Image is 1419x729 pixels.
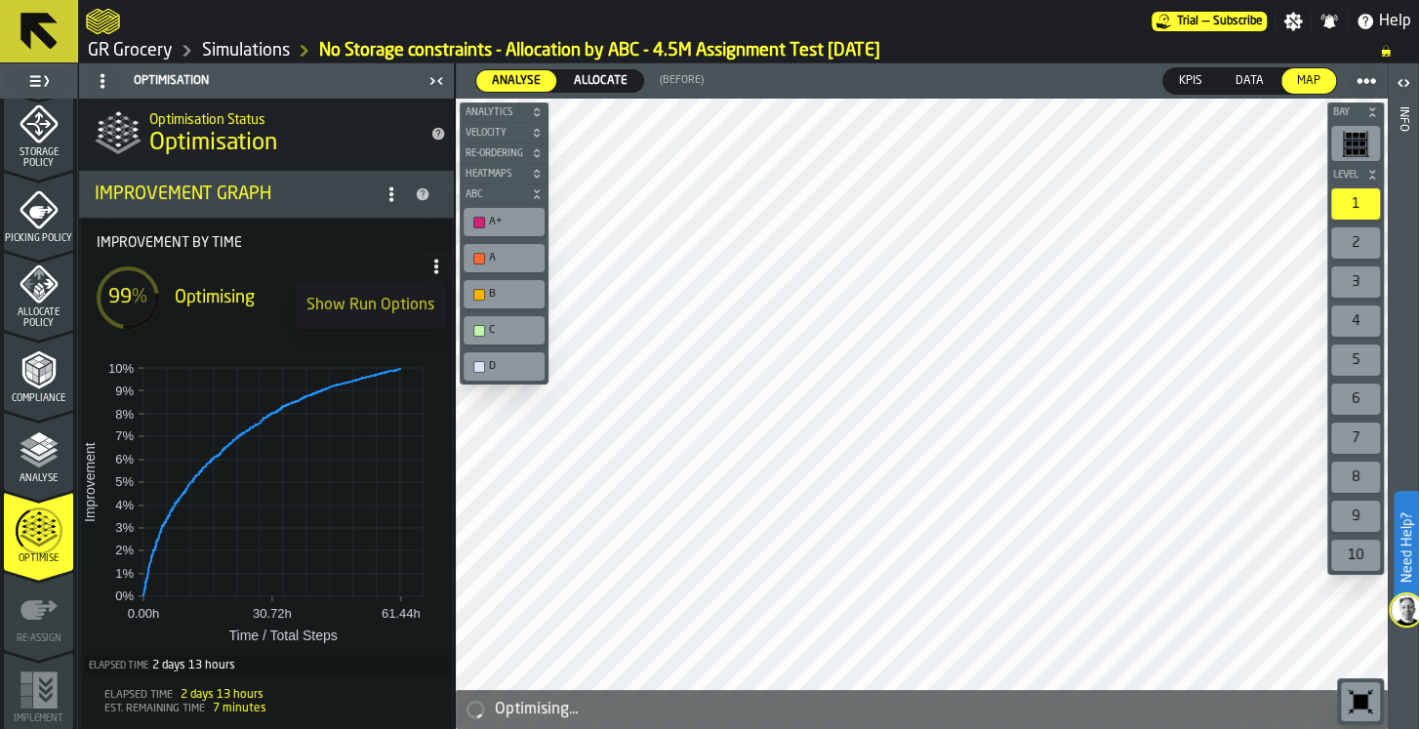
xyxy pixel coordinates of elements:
div: Optimising... [495,698,1380,721]
span: Picking Policy [4,233,73,244]
button: button- [460,143,548,163]
span: Allocate Policy [4,307,73,329]
label: button-toggle-Help [1348,10,1419,33]
div: button-toolbar-undefined [1327,302,1384,341]
div: button-toolbar-undefined [1327,380,1384,419]
div: 2 [1331,227,1380,259]
span: Map [1289,72,1328,90]
button: button- [1327,165,1384,184]
span: Level [1329,170,1362,181]
span: Improvement by time [97,235,452,251]
span: Bay [1329,107,1362,118]
svg: Reset zoom and position [1345,686,1376,717]
span: Optimisation [149,128,277,159]
label: button-toggle-Close me [423,69,450,93]
div: thumb [558,70,643,92]
button: button- [460,102,548,122]
span: ABC [462,189,527,200]
label: Title [81,220,452,251]
span: Compliance [4,393,73,404]
span: Trial [1177,15,1198,28]
div: C [467,320,541,341]
text: 0% [115,589,134,604]
text: 30.72h [253,606,292,621]
span: Optimisation [134,74,209,88]
div: Optimising [175,287,405,308]
div: button-toolbar-undefined [1327,184,1384,223]
li: menu Compliance [4,332,73,410]
div: B [467,284,541,304]
label: button-switch-multi-Map [1280,67,1337,95]
header: Info [1388,63,1418,729]
div: title-Optimisation [79,99,454,169]
div: thumb [1220,68,1279,94]
div: A [489,252,539,264]
div: 1 [1331,188,1380,220]
label: Elapsed Time [89,661,148,671]
li: menu Allocate Policy [4,252,73,330]
text: 2% [115,544,134,558]
div: thumb [476,70,556,92]
span: % [132,288,147,307]
label: button-toggle-Settings [1276,12,1311,31]
div: button-toolbar-undefined [460,240,548,276]
span: 99 [108,288,132,307]
a: link-to-/wh/i/e451d98b-95f6-4604-91ff-c80219f9c36d/simulations/722dc42c-7e8e-4172-8094-aeb5a2710d63 [319,40,880,61]
label: button-toggle-Open [1390,67,1417,102]
ul: dropdown-menu [295,282,446,329]
button: button- [1327,102,1384,122]
div: 8 [1331,462,1380,493]
div: button-toolbar-undefined [1327,122,1384,165]
div: A [467,248,541,268]
span: 2 days 13 hours [181,689,264,701]
button: button- [460,123,548,142]
div: button-toolbar-undefined [1327,263,1384,302]
div: 6 [1331,384,1380,415]
div: button-toolbar-undefined [1327,497,1384,536]
span: Re-assign [4,633,73,644]
div: Total time elapsed since optimization started [85,655,448,676]
text: 7% [115,429,134,444]
span: Storage Policy [4,147,73,169]
span: KPIs [1171,72,1210,90]
text: 6% [115,453,134,467]
li: menu Re-assign [4,572,73,650]
span: Data [1228,72,1272,90]
div: Improvement Graph [95,183,376,205]
div: D [467,356,541,377]
div: 9 [1331,501,1380,532]
span: Heatmaps [462,169,527,180]
label: button-toggle-Toggle Full Menu [4,67,73,95]
a: link-to-/wh/i/e451d98b-95f6-4604-91ff-c80219f9c36d [88,40,173,61]
text: 4% [115,499,134,513]
a: logo-header [460,686,570,725]
li: dropdown-item [295,282,446,329]
div: 5 [1331,344,1380,376]
button: button- [460,164,548,183]
text: 8% [115,407,134,422]
li: menu Analyse [4,412,73,490]
div: button-toolbar-undefined [1327,341,1384,380]
div: button-toolbar-undefined [460,276,548,312]
label: button-switch-multi-Data [1219,67,1280,95]
div: D [489,360,539,373]
span: Subscribe [1213,15,1263,28]
label: button-switch-multi-KPIs [1162,67,1219,95]
div: thumb [1163,68,1218,94]
li: menu Picking Policy [4,172,73,250]
div: button-toolbar-undefined [1327,536,1384,575]
div: A+ [467,212,541,232]
span: Optimise [4,553,73,564]
div: thumb [1281,68,1336,94]
span: Velocity [462,128,527,139]
div: button-toolbar-undefined [1327,458,1384,497]
span: Allocate [566,72,635,90]
a: link-to-/wh/i/e451d98b-95f6-4604-91ff-c80219f9c36d [202,40,290,61]
div: Show Run Options [306,294,434,317]
text: Improvement [82,442,98,522]
h2: Sub Title [149,108,415,128]
text: 1% [115,567,134,582]
div: Info [1397,102,1410,724]
text: 9% [115,384,134,398]
span: Implement [4,713,73,724]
